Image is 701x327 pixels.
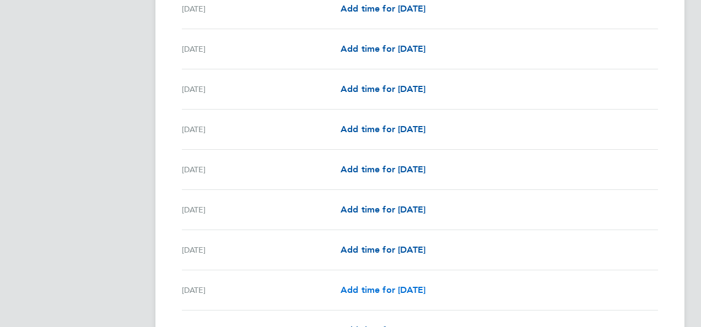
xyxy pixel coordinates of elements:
span: Add time for [DATE] [341,124,425,134]
div: [DATE] [182,123,341,136]
a: Add time for [DATE] [341,2,425,15]
a: Add time for [DATE] [341,243,425,257]
div: [DATE] [182,163,341,176]
div: [DATE] [182,284,341,297]
div: [DATE] [182,42,341,56]
span: Add time for [DATE] [341,244,425,255]
div: [DATE] [182,83,341,96]
span: Add time for [DATE] [341,204,425,215]
a: Add time for [DATE] [341,42,425,56]
span: Add time for [DATE] [341,43,425,54]
span: Add time for [DATE] [341,285,425,295]
a: Add time for [DATE] [341,123,425,136]
a: Add time for [DATE] [341,163,425,176]
a: Add time for [DATE] [341,83,425,96]
div: [DATE] [182,243,341,257]
span: Add time for [DATE] [341,84,425,94]
a: Add time for [DATE] [341,203,425,216]
span: Add time for [DATE] [341,3,425,14]
div: [DATE] [182,2,341,15]
div: [DATE] [182,203,341,216]
a: Add time for [DATE] [341,284,425,297]
span: Add time for [DATE] [341,164,425,175]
